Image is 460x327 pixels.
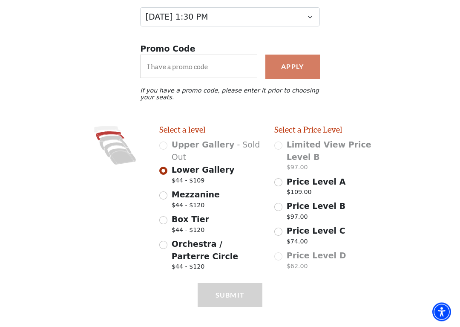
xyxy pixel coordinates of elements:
[274,203,282,211] input: Price Level B
[172,177,235,188] span: $44 - $109
[172,140,235,150] span: Upper Gallery
[140,55,257,78] input: I have a promo code
[287,251,346,260] span: Price Level D
[287,140,371,162] span: Limited View Price Level B
[287,213,345,224] p: $97.00
[172,140,260,162] span: - Sold Out
[287,262,346,274] p: $62.00
[172,226,209,237] span: $44 - $120
[432,303,451,321] div: Accessibility Menu
[287,226,345,236] span: Price Level C
[140,87,320,101] p: If you have a promo code, please enter it prior to choosing your seats.
[172,190,220,200] span: Mezzanine
[287,188,346,200] p: $109.00
[274,179,282,187] input: Price Level A
[159,125,262,135] h2: Select a level
[140,43,320,55] p: Promo Code
[172,215,209,224] span: Box Tier
[172,165,235,175] span: Lower Gallery
[274,125,377,135] h2: Select a Price Level
[172,263,262,274] span: $44 - $120
[287,237,345,249] p: $74.00
[287,202,345,211] span: Price Level B
[287,177,346,187] span: Price Level A
[172,201,220,213] span: $44 - $120
[274,228,282,236] input: Price Level C
[172,240,238,261] span: Orchestra / Parterre Circle
[287,163,377,175] p: $97.00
